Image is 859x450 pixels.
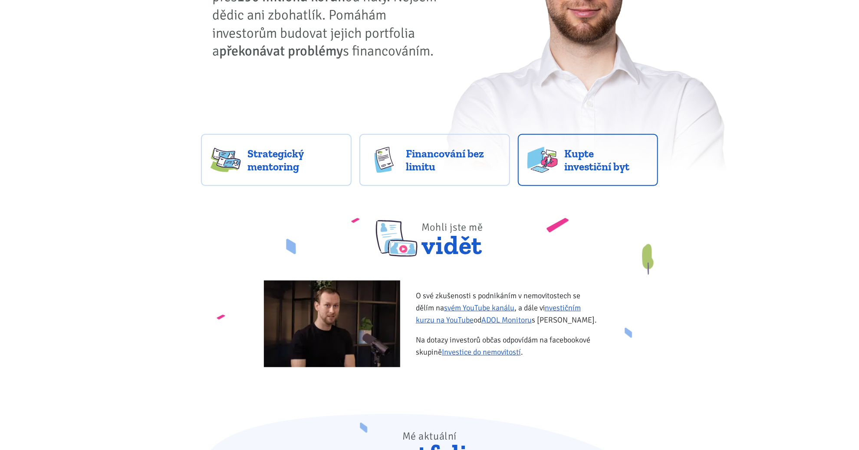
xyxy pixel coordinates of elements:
span: Financování bez limitu [406,147,500,173]
a: Kupte investiční byt [518,134,658,186]
span: vidět [421,210,483,257]
p: Na dotazy investorů občas odpovídám na facebookové skupině . [416,334,599,358]
img: strategy [211,147,241,173]
strong: překonávat problémy [220,42,343,59]
span: Mé aktuální [402,430,457,443]
span: Strategický mentoring [247,147,342,173]
a: Strategický mentoring [201,134,352,186]
a: ADOL Monitoru [481,315,532,325]
a: Investice do nemovitostí [442,347,521,357]
img: flats [527,147,558,173]
img: finance [369,147,399,173]
a: svém YouTube kanálu [444,303,514,313]
a: Financování bez limitu [359,134,510,186]
p: O své zkušenosti s podnikáním v nemovitostech se dělím na , a dále v od s [PERSON_NAME]. [416,290,599,326]
span: Mohli jste mě [421,221,483,234]
span: Kupte investiční byt [564,147,648,173]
